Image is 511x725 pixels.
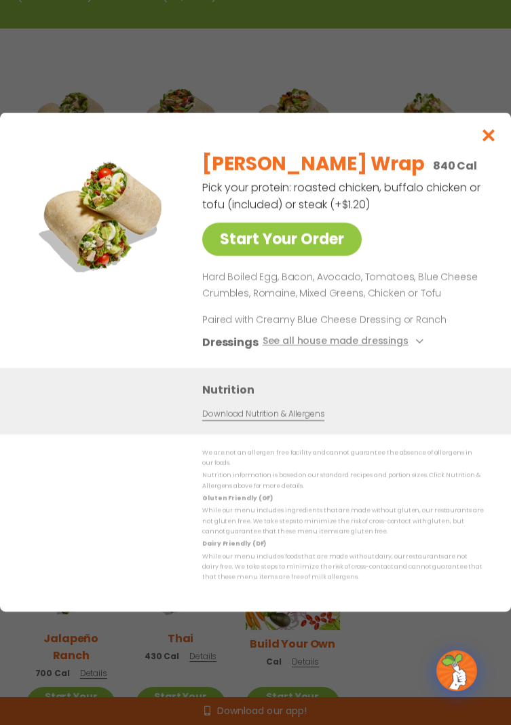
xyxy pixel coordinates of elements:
[202,150,425,179] h2: [PERSON_NAME] Wrap
[433,157,477,174] p: 840 Cal
[202,313,453,327] p: Paired with Creamy Blue Cheese Dressing or Ranch
[202,471,484,492] p: Nutrition information is based on our standard recipes and portion sizes. Click Nutrition & Aller...
[202,448,484,469] p: We are not an allergen free facility and cannot guarantee the absence of allergens in our foods.
[202,552,484,583] p: While our menu includes foods that are made without dairy, our restaurants are not dairy free. We...
[202,540,266,549] strong: Dairy Friendly (DF)
[202,269,485,302] p: Hard Boiled Egg, Bacon, Avocado, Tomatoes, Blue Cheese Crumbles, Romaine, Mixed Greens, Chicken o...
[202,179,485,213] p: Pick your protein: roasted chicken, buffalo chicken or tofu (included) or steak (+$1.20)
[438,652,476,690] img: wpChatIcon
[467,113,511,158] button: Close modal
[202,223,362,256] a: Start Your Order
[202,382,491,398] h3: Nutrition
[27,140,178,291] img: Featured product photo for Cobb Wrap
[202,334,259,351] h3: Dressings
[263,334,428,351] button: See all house made dressings
[202,506,484,538] p: While our menu includes ingredients that are made without gluten, our restaurants are not gluten ...
[202,408,324,421] a: Download Nutrition & Allergens
[202,494,273,502] strong: Gluten Friendly (GF)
